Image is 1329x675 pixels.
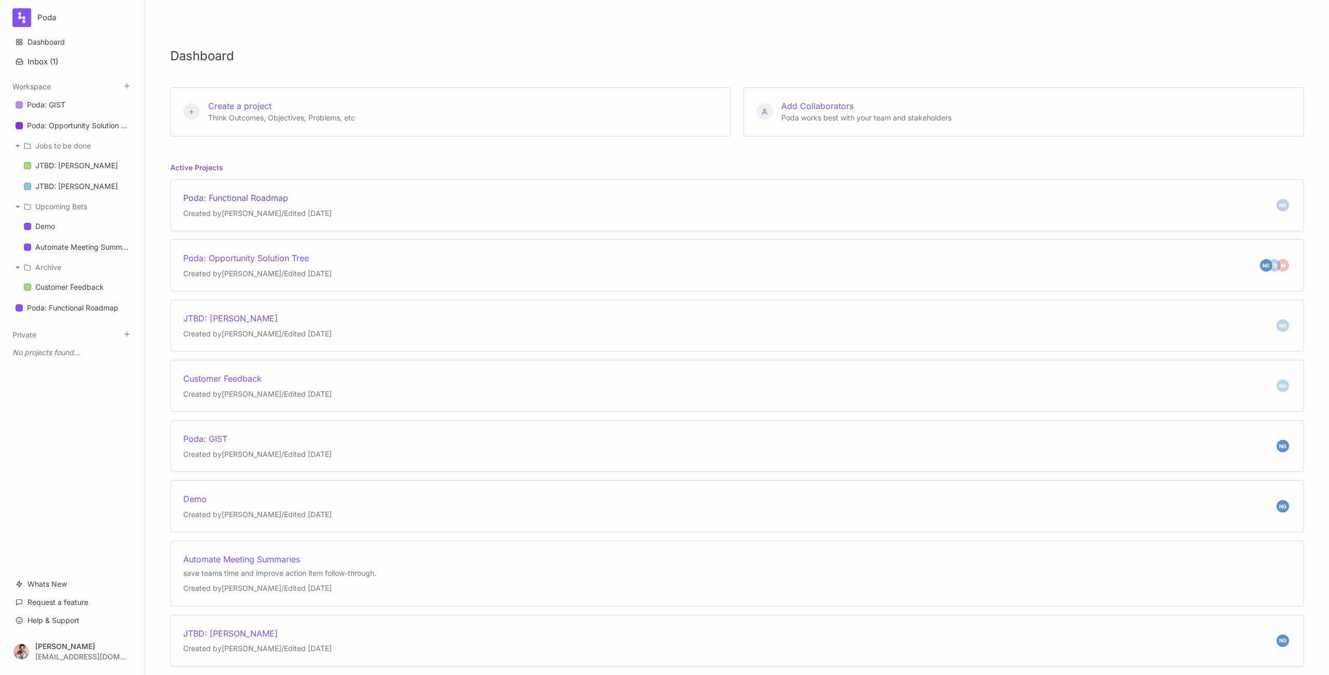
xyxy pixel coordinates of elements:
a: NGDemoCreated by[PERSON_NAME]/Edited [DATE] [170,480,1304,532]
div: Poda: Opportunity Solution Tree [9,116,135,136]
span: Poda works best with your team and stakeholders [781,113,952,122]
div: [EMAIL_ADDRESS][DOMAIN_NAME] [35,653,127,660]
div: Workspace [9,92,135,322]
div: Poda: GIST [27,99,65,111]
div: NG [1277,380,1289,392]
div: Upcoming Bets [9,197,135,216]
div: JTBD: [PERSON_NAME] [18,177,135,197]
div: Created by [PERSON_NAME] / Edited [DATE] [183,449,332,460]
a: Automate Meeting Summaries [18,237,135,257]
div: JTBD: [PERSON_NAME] [183,628,332,639]
div: Poda: Functional Roadmap [27,302,118,314]
div: Automate Meeting Summaries [183,553,389,565]
button: Workspace [12,82,51,91]
a: Dashboard [9,32,135,52]
div: NG [1277,500,1289,512]
a: Demo [18,217,135,236]
span: Think Outcomes, Objectives, Problems, etc [208,113,355,122]
span: Create a project [208,101,272,111]
div: Demo [183,493,332,505]
div: Created by [PERSON_NAME] / Edited [DATE] [183,268,332,279]
a: Request a feature [9,592,135,612]
div: JTBD: [PERSON_NAME] [18,156,135,176]
div: NG [1277,199,1289,211]
a: Poda: Functional Roadmap [9,298,135,318]
div: NG [1277,634,1289,647]
div: Created by [PERSON_NAME] / Edited [DATE] [183,509,332,520]
div: Poda: Opportunity Solution Tree [183,252,332,264]
a: Automate Meeting Summariessave teams time and improve action item follow-through.Created by[PERSO... [170,541,1304,606]
div: Created by [PERSON_NAME] / Edited [DATE] [183,389,332,399]
div: Demo [35,220,55,233]
button: [PERSON_NAME][EMAIL_ADDRESS][DOMAIN_NAME] [9,636,135,667]
div: Created by [PERSON_NAME] / Edited [DATE] [183,208,332,219]
div: NG [1277,440,1289,452]
a: NGCustomer FeedbackCreated by[PERSON_NAME]/Edited [DATE] [170,360,1304,412]
div: Jobs to be done [35,140,91,152]
div: Created by [PERSON_NAME] / Edited [DATE] [183,329,332,339]
div: Created by [PERSON_NAME] / Edited [DATE] [183,583,389,593]
div: Private [9,340,135,365]
div: Upcoming Bets [35,200,87,213]
a: JTBD: [PERSON_NAME] [18,156,135,176]
span: Add Collaborators [781,101,853,111]
div: JTBD: [PERSON_NAME] [35,159,118,172]
button: Poda [12,8,132,27]
div: JTBD: [PERSON_NAME] [35,180,118,193]
div: save teams time and improve action item follow-through. [183,568,389,579]
h5: Active Projects [170,162,223,180]
a: NGJTBD: [PERSON_NAME]Created by[PERSON_NAME]/Edited [DATE] [170,615,1304,667]
a: Whats New [9,574,135,594]
a: NGJTBD: [PERSON_NAME]Created by[PERSON_NAME]/Edited [DATE] [170,300,1304,352]
h1: Dashboard [170,50,1304,62]
button: Add Collaborators Poda works best with your team and stakeholders [743,87,1304,137]
div: TB [1268,259,1281,272]
div: Poda [37,13,116,22]
div: NG [1277,319,1289,332]
a: NGPoda: Functional RoadmapCreated by[PERSON_NAME]/Edited [DATE] [170,179,1304,231]
div: JTBD: [PERSON_NAME] [183,313,332,324]
a: Customer Feedback [18,277,135,297]
a: MTBNGPoda: Opportunity Solution TreeCreated by[PERSON_NAME]/Edited [DATE] [170,239,1304,291]
div: [PERSON_NAME] [35,642,127,650]
div: Demo [18,217,135,237]
div: Poda: GIST [183,433,332,444]
div: M [1277,259,1289,272]
div: Archive [35,261,61,274]
div: No projects found... [9,343,135,362]
button: Private [12,330,36,339]
div: Created by [PERSON_NAME] / Edited [DATE] [183,643,332,654]
a: Help & Support [9,611,135,630]
a: NGPoda: GISTCreated by[PERSON_NAME]/Edited [DATE] [170,420,1304,472]
div: Customer Feedback [183,373,332,384]
div: Archive [9,258,135,277]
button: Inbox (1) [9,52,135,71]
a: Poda: Opportunity Solution Tree [9,116,135,136]
a: Poda: GIST [9,95,135,115]
button: Create a project Think Outcomes, Objectives, Problems, etc [170,87,731,137]
div: NG [1260,259,1272,272]
div: Jobs to be done [9,137,135,155]
div: Automate Meeting Summaries [35,241,129,253]
div: Customer Feedback [35,281,104,293]
a: JTBD: [PERSON_NAME] [18,177,135,196]
div: Poda: Functional Roadmap [183,192,332,204]
div: Poda: Opportunity Solution Tree [27,119,129,132]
